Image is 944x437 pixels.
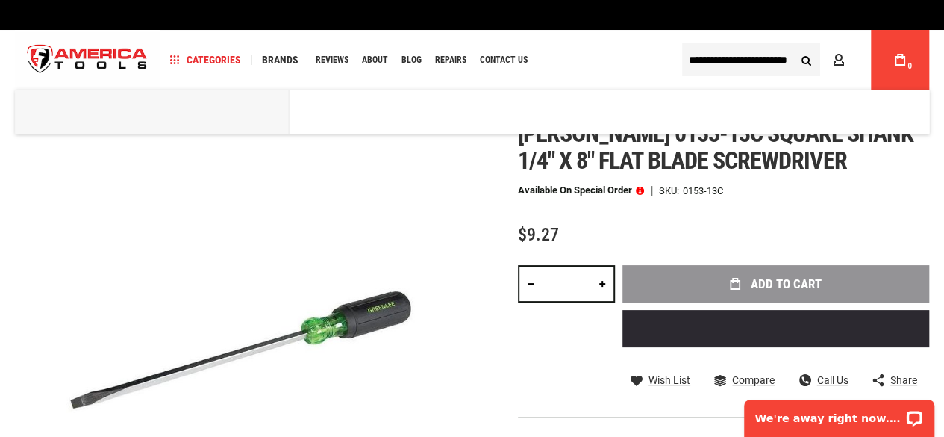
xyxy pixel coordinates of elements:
span: Blog [401,55,422,64]
a: store logo [15,32,160,88]
span: [PERSON_NAME] 0153-13c square shank 1/4" x 8" flat blade screwdriver [518,120,913,175]
a: Reviews [309,50,355,70]
a: 0 [886,30,914,90]
span: Wish List [648,375,690,385]
span: Repairs [435,55,466,64]
p: Available on Special Order [518,185,644,196]
span: Brands [262,55,298,65]
a: Repairs [428,50,473,70]
img: America Tools [15,32,160,88]
a: Wish List [631,374,690,387]
strong: SKU [659,186,683,196]
span: Contact Us [480,55,528,64]
a: Blog [395,50,428,70]
span: Categories [169,55,241,65]
span: Reviews [316,55,348,64]
a: Brands [255,50,305,70]
span: Share [890,375,917,385]
a: Categories [163,50,248,70]
a: About [355,50,395,70]
span: Compare [732,375,775,385]
div: 0153-13C [683,186,723,196]
button: Search [792,46,820,74]
span: About [362,55,388,64]
span: $9.27 [518,224,559,245]
a: Contact Us [473,50,534,70]
a: Call Us [799,374,848,387]
a: Compare [714,374,775,387]
iframe: LiveChat chat widget [734,390,944,437]
span: Call Us [817,375,848,385]
span: 0 [907,62,912,70]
